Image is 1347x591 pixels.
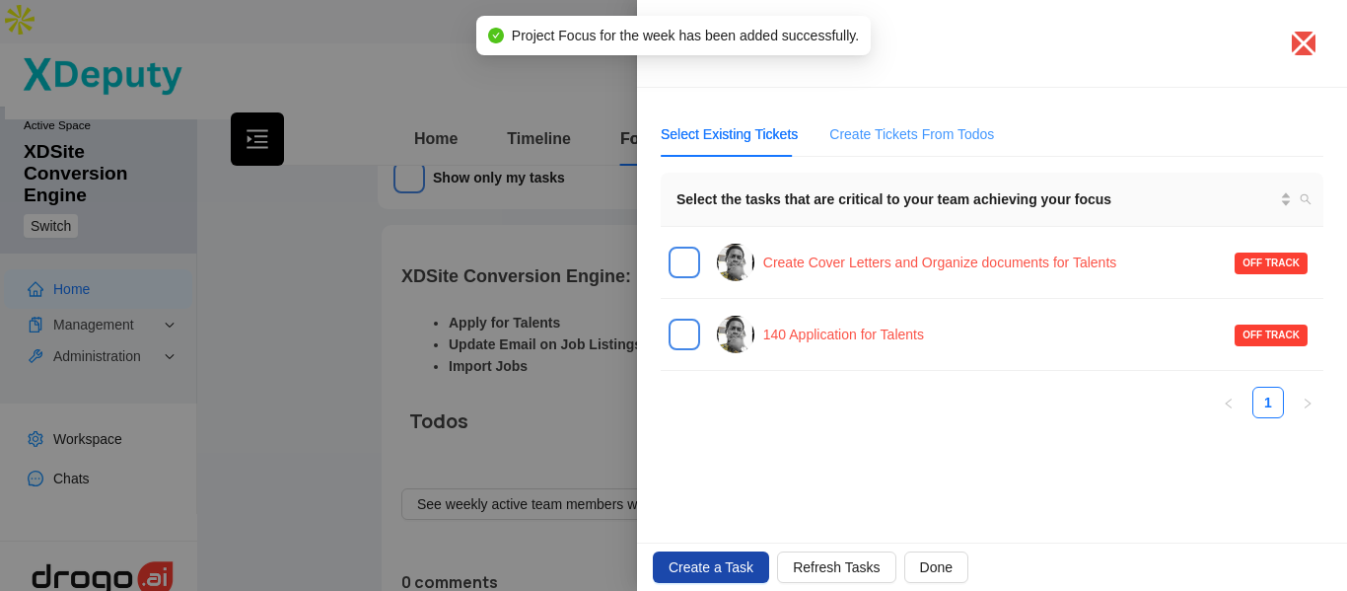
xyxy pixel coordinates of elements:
[1223,398,1235,409] span: left
[1235,253,1308,274] span: OFF TRACK
[1288,28,1319,59] span: close
[717,244,754,281] img: ebwozq1hgdrcfxavlvnx.jpg
[653,552,769,583] button: Create a Task
[763,252,1116,273] a: Create Cover Letters and Organize documents for Talents
[1302,398,1313,409] span: right
[1292,387,1323,418] li: Next Page
[661,123,798,145] div: Select Existing Tickets
[1292,387,1323,418] button: right
[676,188,1276,210] span: Select the tasks that are critical to your team achieving your focus
[793,556,880,578] span: Refresh Tasks
[661,173,1323,227] th: Select the tasks that are critical to your team achieving your focus
[488,28,504,43] span: check-circle
[1253,388,1283,417] a: 1
[1252,387,1284,418] li: 1
[1296,185,1315,214] span: search
[669,556,753,578] span: Create a Task
[829,123,994,145] div: Create Tickets From Todos
[717,316,754,353] img: ebwozq1hgdrcfxavlvnx.jpg
[1235,325,1308,346] span: OFF TRACK
[777,552,895,583] button: Refresh Tasks
[1213,387,1244,418] button: left
[920,556,953,578] span: Done
[661,32,1268,55] p: Team Focus
[512,28,859,43] span: Project Focus for the week has been added successfully.
[1300,193,1312,205] span: search
[904,552,968,583] button: Done
[1292,32,1315,55] button: Close
[1213,387,1244,418] li: Previous Page
[763,324,924,345] a: 140 Application for Talents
